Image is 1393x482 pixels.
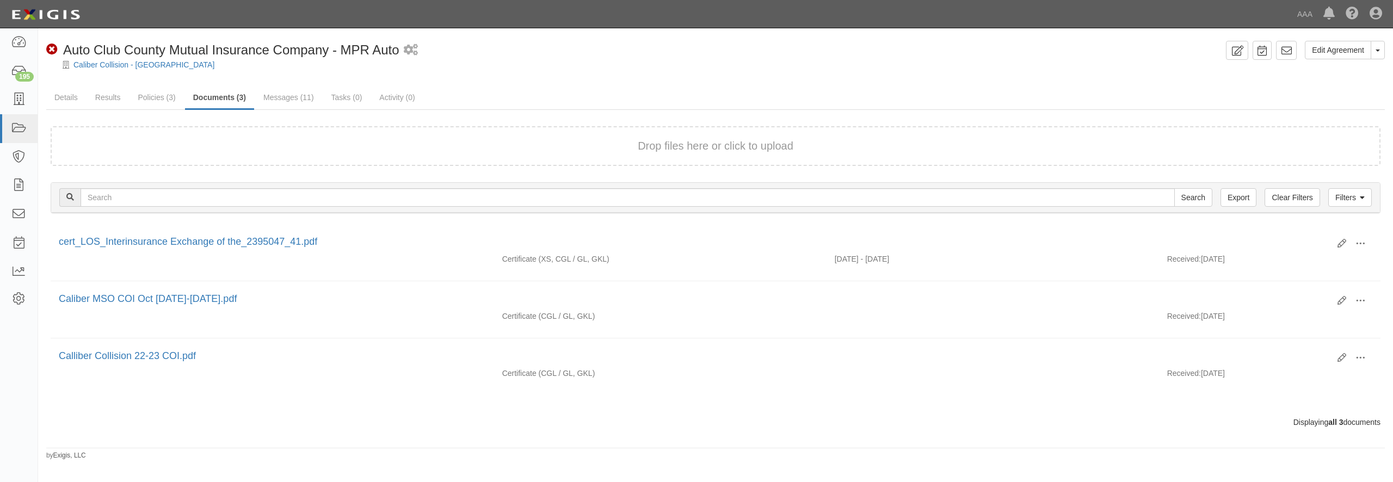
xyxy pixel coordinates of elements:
div: Effective - Expiration [827,368,1159,368]
i: Non-Compliant [46,44,58,55]
small: by [46,451,86,460]
p: Received: [1167,368,1201,379]
i: Help Center - Complianz [1346,8,1359,21]
a: Calliber Collision 22-23 COI.pdf [59,350,196,361]
p: Received: [1167,254,1201,264]
a: Messages (11) [255,86,322,108]
a: Caliber MSO COI Oct [DATE]-[DATE].pdf [59,293,237,304]
div: Commercial General Liability / Garage Liability Garage Keepers Liability [494,311,827,322]
i: 1 scheduled workflow [404,45,418,56]
div: cert_LOS_Interinsurance Exchange of the_2395047_41.pdf [59,235,1329,249]
a: Exigis, LLC [53,452,86,459]
a: Documents (3) [185,86,254,110]
img: logo-5460c22ac91f19d4615b14bd174203de0afe785f0fc80cf4dbbc73dc1793850b.png [8,5,83,24]
a: cert_LOS_Interinsurance Exchange of the_2395047_41.pdf [59,236,317,247]
a: Clear Filters [1265,188,1320,207]
b: all 3 [1328,418,1343,427]
div: Calliber Collision 22-23 COI.pdf [59,349,1329,363]
a: Filters [1328,188,1372,207]
span: Auto Club County Mutual Insurance Company - MPR Auto [63,42,399,57]
a: Details [46,86,86,108]
div: [DATE] [1159,311,1380,327]
input: Search [1174,188,1212,207]
a: Edit Agreement [1305,41,1371,59]
div: Caliber MSO COI Oct 2023-2024.pdf [59,292,1329,306]
a: Export [1221,188,1256,207]
input: Search [81,188,1175,207]
div: [DATE] [1159,368,1380,384]
div: Auto Club County Mutual Insurance Company - MPR Auto [46,41,399,59]
div: Displaying documents [42,417,1389,428]
a: Tasks (0) [323,86,371,108]
a: Policies (3) [130,86,183,108]
div: Effective 10/01/2024 - Expiration 10/01/2025 [827,254,1159,264]
div: Excess/Umbrella Liability Commercial General Liability / Garage Liability Garage Keepers Liability [494,254,827,264]
a: Caliber Collision - [GEOGRAPHIC_DATA] [73,60,214,69]
div: [DATE] [1159,254,1380,270]
button: Drop files here or click to upload [638,138,793,154]
p: Received: [1167,311,1201,322]
a: Results [87,86,129,108]
a: AAA [1292,3,1318,25]
div: 195 [15,72,34,82]
a: Activity (0) [371,86,423,108]
div: Commercial General Liability / Garage Liability Garage Keepers Liability [494,368,827,379]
